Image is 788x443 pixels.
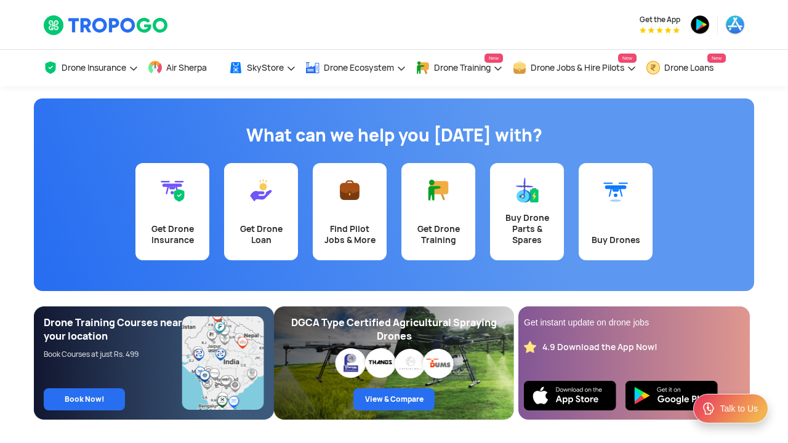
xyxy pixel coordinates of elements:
[603,178,628,202] img: Buy Drones
[646,50,726,86] a: Drone LoansNew
[640,15,680,25] span: Get the App
[166,63,207,73] span: Air Sherpa
[320,223,379,245] div: Find Pilot Jobs & More
[490,163,564,260] a: Buy Drone Parts & Spares
[353,388,435,410] a: View & Compare
[135,163,209,260] a: Get Drone Insurance
[337,178,362,202] img: Find Pilot Jobs & More
[416,50,503,86] a: Drone TrainingNew
[484,54,503,63] span: New
[324,63,394,73] span: Drone Ecosystem
[542,341,657,353] div: 4.9 Download the App Now!
[44,388,125,410] a: Book Now!
[690,15,710,34] img: playstore
[640,27,680,33] img: App Raking
[531,63,624,73] span: Drone Jobs & Hire Pilots
[44,316,183,343] div: Drone Training Courses near your location
[524,316,744,329] div: Get instant update on drone jobs
[231,223,291,245] div: Get Drone Loan
[228,50,296,86] a: SkyStore
[497,212,557,245] div: Buy Drone Parts & Spares
[512,50,637,86] a: Drone Jobs & Hire PilotsNew
[43,15,169,36] img: TropoGo Logo
[707,54,726,63] span: New
[224,163,298,260] a: Get Drone Loan
[284,316,504,343] div: DGCA Type Certified Agricultural Spraying Drones
[249,178,273,202] img: Get Drone Loan
[247,63,284,73] span: SkyStore
[426,178,451,202] img: Get Drone Training
[409,223,468,245] div: Get Drone Training
[524,341,536,353] img: star_rating
[44,349,183,359] div: Book Courses at just Rs. 499
[579,163,653,260] a: Buy Drones
[43,50,139,86] a: Drone Insurance
[701,401,716,416] img: ic_Support.svg
[62,63,126,73] span: Drone Insurance
[313,163,387,260] a: Find Pilot Jobs & More
[725,15,745,34] img: appstore
[148,50,219,86] a: Air Sherpa
[401,163,475,260] a: Get Drone Training
[524,381,616,410] img: Ios
[143,223,202,245] div: Get Drone Insurance
[160,178,185,202] img: Get Drone Insurance
[305,50,406,86] a: Drone Ecosystem
[664,63,714,73] span: Drone Loans
[43,123,745,148] h1: What can we help you [DATE] with?
[586,234,645,245] div: Buy Drones
[720,402,758,415] div: Talk to Us
[625,381,718,410] img: Playstore
[515,178,539,202] img: Buy Drone Parts & Spares
[434,63,491,73] span: Drone Training
[618,54,637,63] span: New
